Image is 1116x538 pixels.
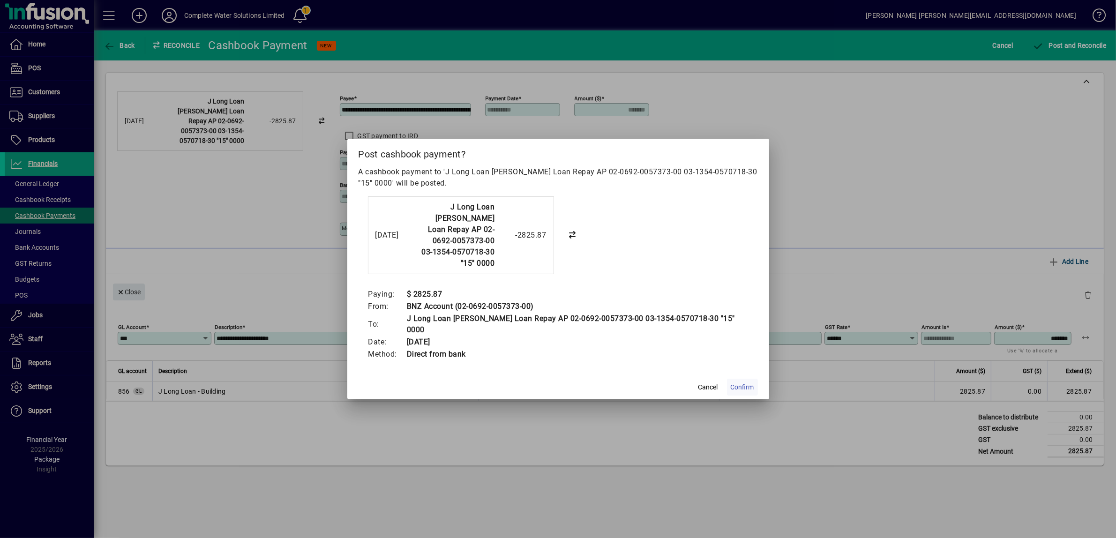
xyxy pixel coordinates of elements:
h2: Post cashbook payment? [347,139,769,166]
div: -2825.87 [500,230,547,241]
span: Cancel [698,382,718,392]
td: Paying: [368,288,407,300]
p: A cashbook payment to 'J Long Loan [PERSON_NAME] Loan Repay AP 02-0692-0057373-00 03-1354-0570718... [359,166,758,189]
td: Method: [368,348,407,360]
td: From: [368,300,407,313]
div: [DATE] [375,230,413,241]
td: [DATE] [406,336,749,348]
td: Date: [368,336,407,348]
span: Confirm [731,382,754,392]
button: Cancel [693,379,723,396]
td: $ 2825.87 [406,288,749,300]
td: Direct from bank [406,348,749,360]
button: Confirm [727,379,758,396]
td: J Long Loan [PERSON_NAME] Loan Repay AP 02-0692-0057373-00 03-1354-0570718-30 "15" 0000 [406,313,749,336]
strong: J Long Loan [PERSON_NAME] Loan Repay AP 02-0692-0057373-00 03-1354-0570718-30 "15" 0000 [422,202,495,268]
td: BNZ Account (02-0692-0057373-00) [406,300,749,313]
td: To: [368,313,407,336]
